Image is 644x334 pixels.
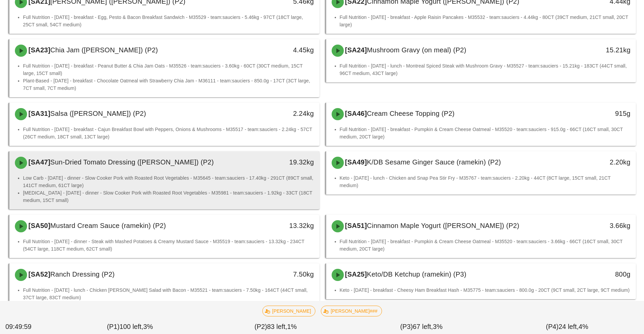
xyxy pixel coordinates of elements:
span: Mustard Cream Sauce (ramekin) (P2) [50,222,166,229]
span: Ranch Dressing (P2) [50,271,115,278]
span: [SA24] [344,46,367,54]
div: 15.21kg [562,45,630,55]
li: Plant-Based - [DATE] - breakfast - Chocolate Oatmeal with Strawberry Chia Jam - M36111 - team:sau... [23,77,314,92]
li: Full Nutrition - [DATE] - breakfast - Pumpkin & Cream Cheese Oatmeal - M35520 - team:sauciers - 9... [340,126,631,140]
span: [SA31] [27,110,50,117]
li: Full Nutrition - [DATE] - dinner - Steak with Mashed Potatoes & Creamy Mustard Sauce - M35519 - t... [23,238,314,253]
span: [SA25] [344,271,367,278]
li: Low Carb - [DATE] - dinner - Slow Cooker Pork with Roasted Root Vegetables - M35645 - team:saucie... [23,174,314,189]
div: (P4) 4% [494,320,640,333]
div: 3.66kg [562,220,630,231]
span: [SA23] [27,46,50,54]
div: 19.32kg [245,157,314,168]
span: 67 left, [413,323,433,330]
div: 915g [562,108,630,119]
span: [SA47] [27,158,50,166]
span: [SA46] [344,110,367,117]
div: 2.24kg [245,108,314,119]
li: Keto - [DATE] - lunch - Chicken and Snap Pea Stir Fry - M35767 - team:sauciers - 2.20kg - 44CT (8... [340,174,631,189]
li: Full Nutrition - [DATE] - breakfast - Pumpkin & Cream Cheese Oatmeal - M35520 - team:sauciers - 3... [340,238,631,253]
span: Keto/DB Ketchup (ramekin) (P3) [367,271,466,278]
span: [SA49] [344,158,367,166]
div: 800g [562,269,630,280]
div: 2.20kg [562,157,630,168]
span: Cinnamon Maple Yogurt ([PERSON_NAME]) (P2) [367,222,519,229]
span: [SA51] [344,222,367,229]
li: Keto - [DATE] - breakfast - Cheesy Ham Breakfast Hash - M35775 - team:sauciers - 800.0g - 20CT (9... [340,286,631,294]
span: [SA52] [27,271,50,278]
li: Full Nutrition - [DATE] - breakfast - Apple Raisin Pancakes - M35532 - team:sauciers - 4.44kg - 8... [340,14,631,28]
span: 24 left, [558,323,578,330]
span: [SA50] [27,222,50,229]
span: [PERSON_NAME]### [325,306,378,316]
li: Full Nutrition - [DATE] - breakfast - Egg, Pesto & Bacon Breakfast Sandwich - M35529 - team:sauci... [23,14,314,28]
li: Full Nutrition - [DATE] - lunch - Montreal Spiced Steak with Mushroom Gravy - M35527 - team:sauci... [340,62,631,77]
span: 100 left, [119,323,143,330]
div: 4.45kg [245,45,314,55]
span: Chia Jam ([PERSON_NAME]) (P2) [50,46,158,54]
span: K/DB Sesame Ginger Sauce (ramekin) (P2) [367,158,501,166]
li: Full Nutrition - [DATE] - lunch - Chicken [PERSON_NAME] Salad with Bacon - M35521 - team:sauciers... [23,286,314,301]
span: Salsa ([PERSON_NAME]) (P2) [50,110,146,117]
span: 83 left, [267,323,287,330]
li: [MEDICAL_DATA] - [DATE] - dinner - Slow Cooker Pork with Roasted Root Vegetables - M35981 - team:... [23,189,314,204]
li: Full Nutrition - [DATE] - breakfast - Cajun Breakfast Bowl with Peppers, Onions & Mushrooms - M35... [23,126,314,140]
span: Sun-Dried Tomato Dressing ([PERSON_NAME]) (P2) [50,158,214,166]
li: Full Nutrition - [DATE] - breakfast - Peanut Butter & Chia Jam Oats - M35526 - team:sauciers - 3.... [23,62,314,77]
span: Mushroom Gravy (on meal) (P2) [367,46,466,54]
div: (P1) 3% [57,320,203,333]
div: 7.50kg [245,269,314,280]
span: [PERSON_NAME] [267,306,311,316]
div: 09:49:59 [4,320,57,333]
span: Cream Cheese Topping (P2) [367,110,454,117]
div: (P3) 3% [349,320,494,333]
div: (P2) 1% [203,320,349,333]
div: 13.32kg [245,220,314,231]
